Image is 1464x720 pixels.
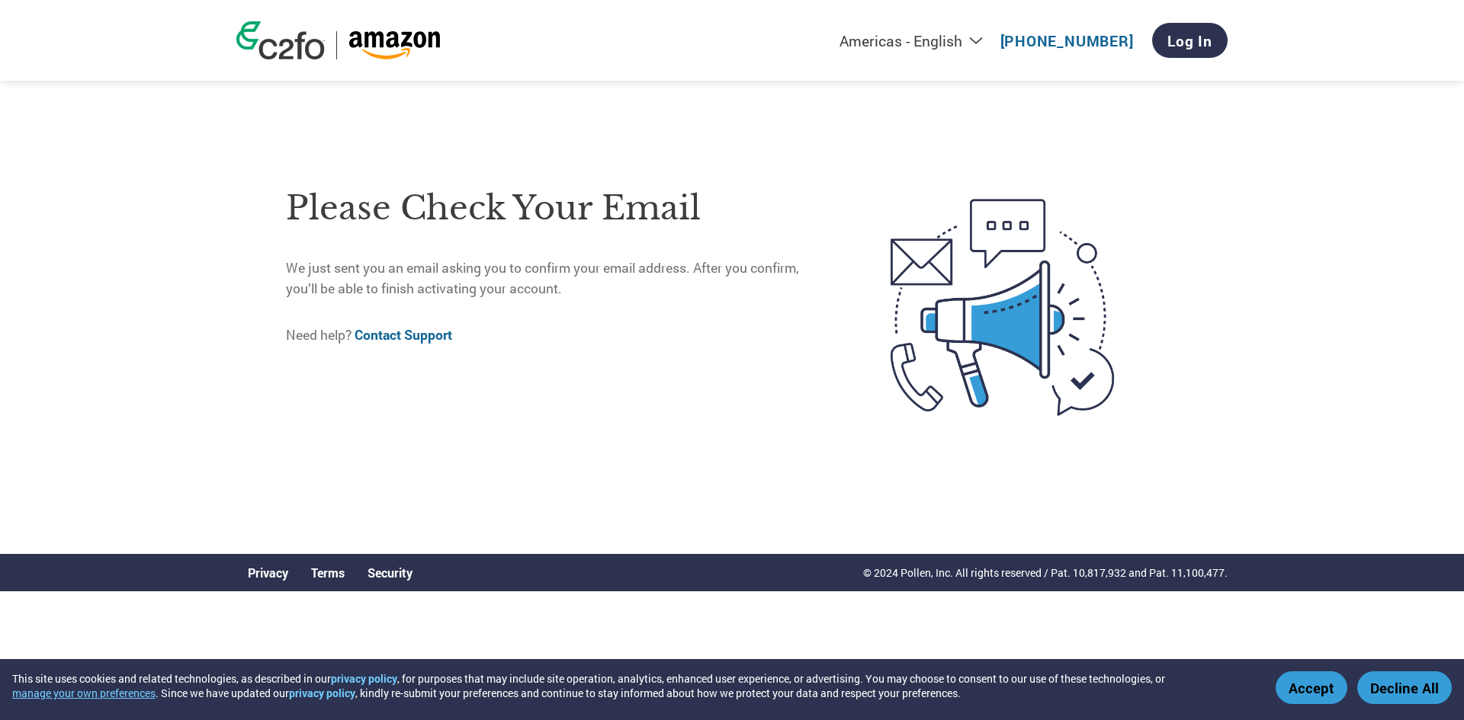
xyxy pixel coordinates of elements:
[1152,23,1228,58] a: Log In
[1276,671,1347,704] button: Accept
[348,31,441,59] img: Amazon
[311,565,345,581] a: Terms
[1357,671,1452,704] button: Decline All
[331,671,397,686] a: privacy policy
[12,686,156,700] button: manage your own preferences
[368,565,413,581] a: Security
[236,21,325,59] img: c2fo logo
[286,325,827,345] p: Need help?
[286,258,827,299] p: We just sent you an email asking you to confirm your email address. After you confirm, you’ll be ...
[827,171,1178,443] img: open-email
[286,184,827,233] h1: Please check your email
[1000,31,1134,50] a: [PHONE_NUMBER]
[248,565,288,581] a: Privacy
[12,671,1254,700] div: This site uses cookies and related technologies, as described in our , for purposes that may incl...
[289,686,355,700] a: privacy policy
[355,326,452,344] a: Contact Support
[863,565,1228,581] p: © 2024 Pollen, Inc. All rights reserved / Pat. 10,817,932 and Pat. 11,100,477.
